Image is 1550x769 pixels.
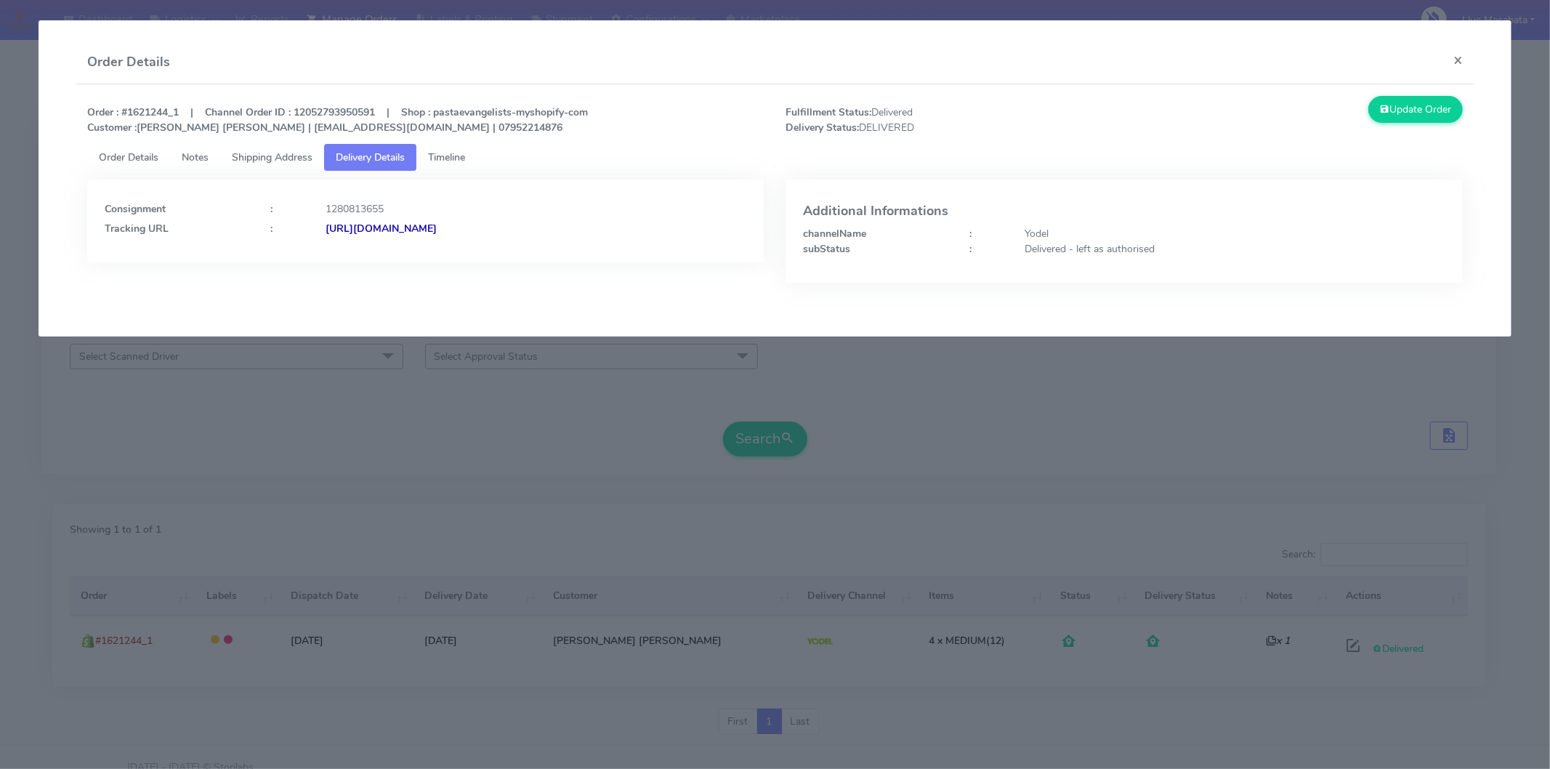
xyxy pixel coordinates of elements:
strong: Tracking URL [105,222,169,235]
strong: : [270,202,273,216]
h4: Additional Informations [803,204,1445,219]
span: Notes [182,150,209,164]
button: Update Order [1368,96,1463,123]
strong: Consignment [105,202,166,216]
h4: Order Details [87,52,170,72]
strong: channelName [803,227,866,241]
div: Yodel [1014,226,1456,241]
strong: : [270,222,273,235]
strong: : [969,227,972,241]
span: Delivered DELIVERED [775,105,1124,135]
strong: Delivery Status: [786,121,859,134]
ul: Tabs [87,144,1463,171]
strong: subStatus [803,242,850,256]
div: Delivered - left as authorised [1014,241,1456,257]
strong: : [969,242,972,256]
button: Close [1442,41,1474,79]
strong: [URL][DOMAIN_NAME] [326,222,437,235]
span: Shipping Address [232,150,312,164]
span: Order Details [99,150,158,164]
div: 1280813655 [315,201,757,217]
span: Timeline [428,150,465,164]
strong: Customer : [87,121,137,134]
span: Delivery Details [336,150,405,164]
strong: Order : #1621244_1 | Channel Order ID : 12052793950591 | Shop : pastaevangelists-myshopify-com [P... [87,105,588,134]
strong: Fulfillment Status: [786,105,871,119]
